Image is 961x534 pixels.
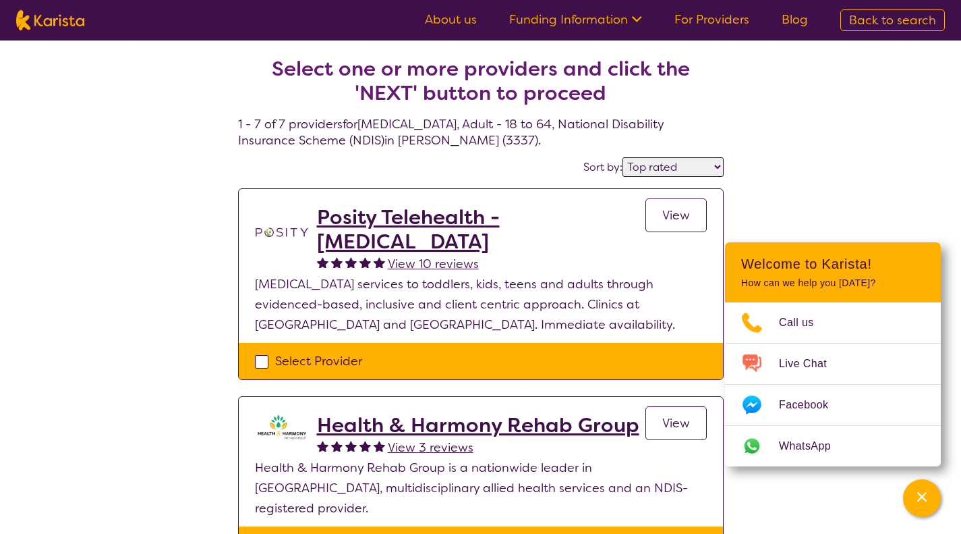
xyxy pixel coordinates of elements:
a: View [645,406,707,440]
label: Sort by: [583,160,622,174]
span: View 10 reviews [388,256,479,272]
img: Karista logo [16,10,84,30]
a: Funding Information [509,11,642,28]
span: Back to search [849,12,936,28]
a: View 10 reviews [388,254,479,274]
img: fullstar [317,257,328,268]
h4: 1 - 7 of 7 providers for [MEDICAL_DATA] , Adult - 18 to 64 , National Disability Insurance Scheme... [238,24,724,149]
a: Blog [782,11,808,28]
img: fullstar [374,257,385,268]
img: fullstar [331,257,343,268]
img: fullstar [374,440,385,452]
img: fullstar [359,440,371,452]
span: Live Chat [779,354,843,374]
a: View [645,198,707,232]
p: How can we help you [DATE]? [741,277,925,289]
a: Posity Telehealth - [MEDICAL_DATA] [317,205,645,254]
a: View 3 reviews [388,437,473,458]
img: fullstar [345,440,357,452]
ul: Choose channel [725,302,941,466]
a: About us [425,11,477,28]
img: fullstar [359,257,371,268]
p: Health & Harmony Rehab Group is a nationwide leader in [GEOGRAPHIC_DATA], multidisciplinary allie... [255,458,707,518]
span: WhatsApp [779,436,847,456]
img: fullstar [345,257,357,268]
img: t1bslo80pcylnzwjhndq.png [255,205,309,259]
a: Back to search [840,9,945,31]
span: View 3 reviews [388,439,473,456]
h2: Welcome to Karista! [741,256,925,272]
span: Facebook [779,395,844,415]
img: fullstar [317,440,328,452]
h2: Select one or more providers and click the 'NEXT' button to proceed [254,57,707,105]
img: fullstar [331,440,343,452]
a: Web link opens in a new tab. [725,426,941,466]
span: View [662,207,690,223]
p: [MEDICAL_DATA] services to toddlers, kids, teens and adults through evidenced-based, inclusive an... [255,274,707,335]
span: View [662,415,690,431]
img: ztak9tblhgtrn1fit8ap.png [255,413,309,440]
a: Health & Harmony Rehab Group [317,413,639,437]
div: Channel Menu [725,242,941,466]
span: Call us [779,313,830,333]
button: Channel Menu [903,479,941,517]
a: For Providers [674,11,749,28]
